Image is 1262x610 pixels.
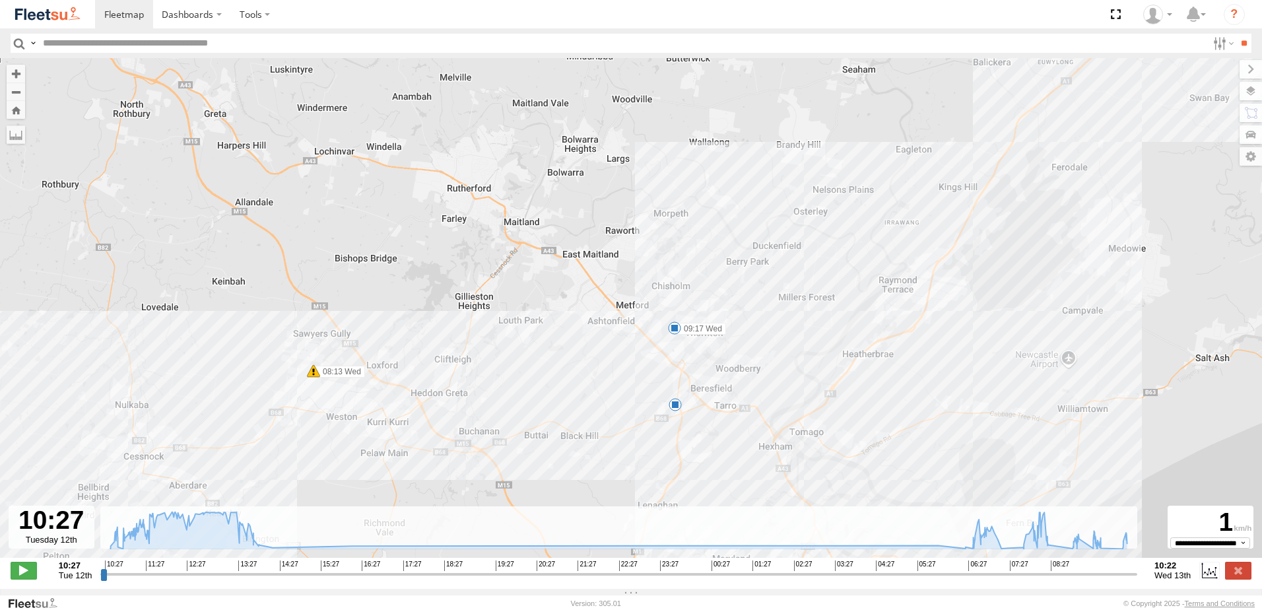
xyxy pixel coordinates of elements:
span: 17:27 [403,560,422,571]
strong: 10:22 [1154,560,1191,570]
span: 08:27 [1051,560,1069,571]
span: 12:27 [187,560,205,571]
strong: 10:27 [59,560,92,570]
div: 7 [669,398,682,411]
label: Play/Stop [11,562,37,579]
label: Search Filter Options [1208,34,1236,53]
span: 00:27 [712,560,730,571]
span: 14:27 [280,560,298,571]
span: 21:27 [578,560,596,571]
label: Map Settings [1240,147,1262,166]
span: 15:27 [321,560,339,571]
span: 03:27 [835,560,853,571]
label: Close [1225,562,1251,579]
label: 09:17 Wed [675,323,726,335]
span: 22:27 [619,560,638,571]
span: 23:27 [660,560,679,571]
span: 11:27 [146,560,164,571]
span: 05:27 [917,560,936,571]
span: 16:27 [362,560,380,571]
label: Measure [7,125,25,144]
a: Terms and Conditions [1185,599,1255,607]
span: 07:27 [1010,560,1028,571]
span: Wed 13th Aug 2025 [1154,570,1191,580]
span: 04:27 [876,560,894,571]
span: 19:27 [496,560,514,571]
img: fleetsu-logo-horizontal.svg [13,5,82,23]
button: Zoom in [7,65,25,83]
span: 01:27 [752,560,771,571]
div: Version: 305.01 [571,599,621,607]
div: 1 [1170,508,1251,537]
label: Search Query [28,34,38,53]
div: © Copyright 2025 - [1123,599,1255,607]
span: 13:27 [238,560,257,571]
a: Visit our Website [7,597,68,610]
button: Zoom out [7,83,25,101]
span: 10:27 [105,560,123,571]
i: ? [1224,4,1245,25]
label: 08:13 Wed [314,366,365,378]
span: 02:27 [794,560,813,571]
div: Matt Curtis [1139,5,1177,24]
span: Tue 12th Aug 2025 [59,570,92,580]
span: 06:27 [968,560,987,571]
span: 20:27 [537,560,555,571]
span: 18:27 [444,560,463,571]
button: Zoom Home [7,101,25,119]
